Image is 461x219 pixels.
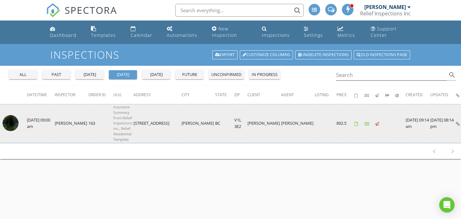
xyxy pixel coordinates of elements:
[164,23,204,41] a: Automations (Advanced)
[281,105,315,143] td: [PERSON_NAME]
[76,70,104,79] button: [DATE]
[234,105,247,143] td: V1L 3E2
[27,86,55,104] th: Date/Time: Not sorted.
[42,70,70,79] button: past
[249,70,280,79] button: in progress
[371,26,397,38] div: Support Center
[360,10,411,17] div: Relief Inspections Inc
[47,23,83,41] a: Dashboard
[27,92,47,97] span: Date/Time
[240,50,293,59] a: Customize Columns
[215,86,234,104] th: State: Not sorted.
[212,26,237,38] div: New Inspection
[281,92,294,97] span: Agent
[182,92,190,97] span: City
[50,49,411,60] h1: Inspections
[215,92,227,97] span: State
[133,86,182,104] th: Address: Not sorted.
[365,86,375,104] th: Paid: Not sorted.
[247,92,260,97] span: Client
[12,72,35,78] div: all
[364,4,406,10] div: [PERSON_NAME]
[262,32,290,38] div: Inspections
[375,86,385,104] th: Published: Not sorted.
[46,3,60,17] img: The Best Home Inspection Software - Spectora
[55,105,88,143] td: [PERSON_NAME]
[50,32,77,38] div: Dashboard
[178,72,201,78] div: future
[209,23,254,41] a: New Inspection
[65,3,117,17] span: SPECTORA
[430,105,456,143] td: [DATE] 08:14 pm
[88,23,123,41] a: Templates
[406,92,423,97] span: Created
[88,92,106,97] span: Order ID
[91,32,116,38] div: Templates
[167,32,197,38] div: Automations
[78,72,101,78] div: [DATE]
[234,86,247,104] th: Zip: Not sorted.
[335,23,363,41] a: Metrics
[315,92,329,97] span: Listing
[385,86,395,104] th: Submitted: Not sorted.
[354,86,365,104] th: Agreements signed: Not sorted.
[128,23,159,41] a: Calendar
[133,92,151,97] span: Address
[211,72,241,78] div: unconfirmed
[111,72,134,78] div: [DATE]
[247,105,281,143] td: [PERSON_NAME]
[182,105,215,143] td: [PERSON_NAME]
[175,4,303,17] input: Search everything...
[113,86,133,104] th: Desc: Not sorted.
[368,23,414,41] a: Support Center
[430,92,448,97] span: Updated
[295,50,352,59] a: Undelete inspections
[301,23,330,41] a: Settings
[406,105,430,143] td: [DATE] 09:14 am
[406,86,430,104] th: Created: Not sorted.
[336,70,447,80] input: Search
[113,105,132,142] span: Insurance Summary from Relief Inspections Inc., Relief Residential Template
[175,70,204,79] button: future
[88,86,113,104] th: Order ID: Not sorted.
[234,92,240,97] span: Zip
[55,86,88,104] th: Inspector: Not sorted.
[395,86,406,104] th: Canceled: Not sorted.
[145,72,168,78] div: [DATE]
[88,105,113,143] td: 163
[304,32,323,38] div: Settings
[215,105,234,143] td: BC
[448,71,456,79] i: search
[354,50,410,59] a: Old inspections page
[209,70,244,79] button: unconfirmed
[281,86,315,104] th: Agent: Not sorted.
[27,105,55,143] td: [DATE] 09:00 am
[337,32,355,38] div: Metrics
[9,70,37,79] button: all
[315,86,336,104] th: Listing: Not sorted.
[430,86,456,104] th: Updated: Not sorted.
[439,197,455,213] div: Open Intercom Messenger
[55,92,75,97] span: Inspector
[212,50,238,59] a: Export
[109,70,137,79] button: [DATE]
[336,105,354,143] td: 892.5
[46,9,117,22] a: SPECTORA
[133,105,182,143] td: [STREET_ADDRESS]
[247,86,281,104] th: Client: Not sorted.
[259,23,296,41] a: Inspections
[45,72,68,78] div: past
[336,92,347,97] span: Price
[182,86,215,104] th: City: Not sorted.
[252,72,278,78] div: in progress
[131,32,152,38] div: Calendar
[336,86,354,104] th: Price: Not sorted.
[3,115,19,131] img: streetview
[142,70,170,79] button: [DATE]
[113,92,122,97] span: Desc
